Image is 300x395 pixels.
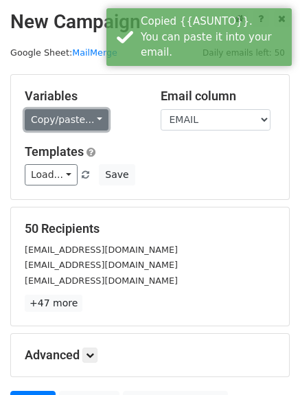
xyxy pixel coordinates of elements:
[25,164,78,185] a: Load...
[141,14,286,60] div: Copied {{ASUNTO}}. You can paste it into your email.
[99,164,135,185] button: Save
[231,329,300,395] div: Widget de chat
[161,89,276,104] h5: Email column
[10,10,290,34] h2: New Campaign
[25,275,178,286] small: [EMAIL_ADDRESS][DOMAIN_NAME]
[10,47,117,58] small: Google Sheet:
[25,348,275,363] h5: Advanced
[25,245,178,255] small: [EMAIL_ADDRESS][DOMAIN_NAME]
[72,47,117,58] a: MailMerge
[25,295,82,312] a: +47 more
[25,109,108,131] a: Copy/paste...
[25,260,178,270] small: [EMAIL_ADDRESS][DOMAIN_NAME]
[25,89,140,104] h5: Variables
[25,144,84,159] a: Templates
[25,221,275,236] h5: 50 Recipients
[231,329,300,395] iframe: Chat Widget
